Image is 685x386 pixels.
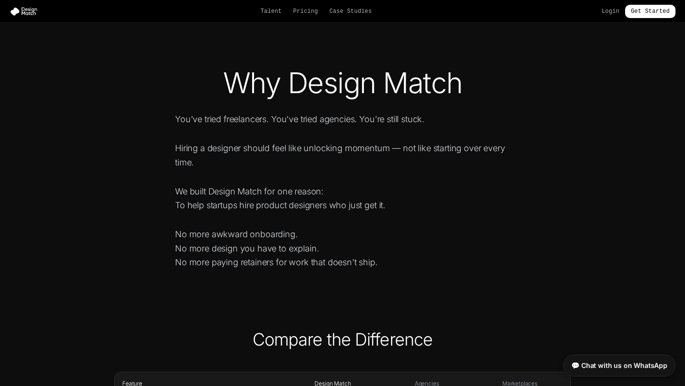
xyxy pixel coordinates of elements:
a: Talent [261,8,282,15]
a: Case Studies [329,8,372,15]
img: Design Match [10,7,42,16]
p: We built Design Match for one reason: To help startups hire product designers who just get it. [175,184,525,212]
h2: Compare the Difference [114,330,571,349]
a: Pricing [293,8,318,15]
p: Hiring a designer should feel like unlocking momentum — not like starting over every time. [175,141,525,169]
p: You've tried freelancers. You've tried agencies. You're still stuck. [175,112,525,126]
a: 💬 Chat with us on WhatsApp [563,355,675,376]
a: Login [602,8,619,15]
p: No more awkward onboarding. No more design you have to explain. No more paying retainers for work... [175,227,525,269]
a: Get Started [625,5,675,18]
h1: Why Design Match [145,68,540,97]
